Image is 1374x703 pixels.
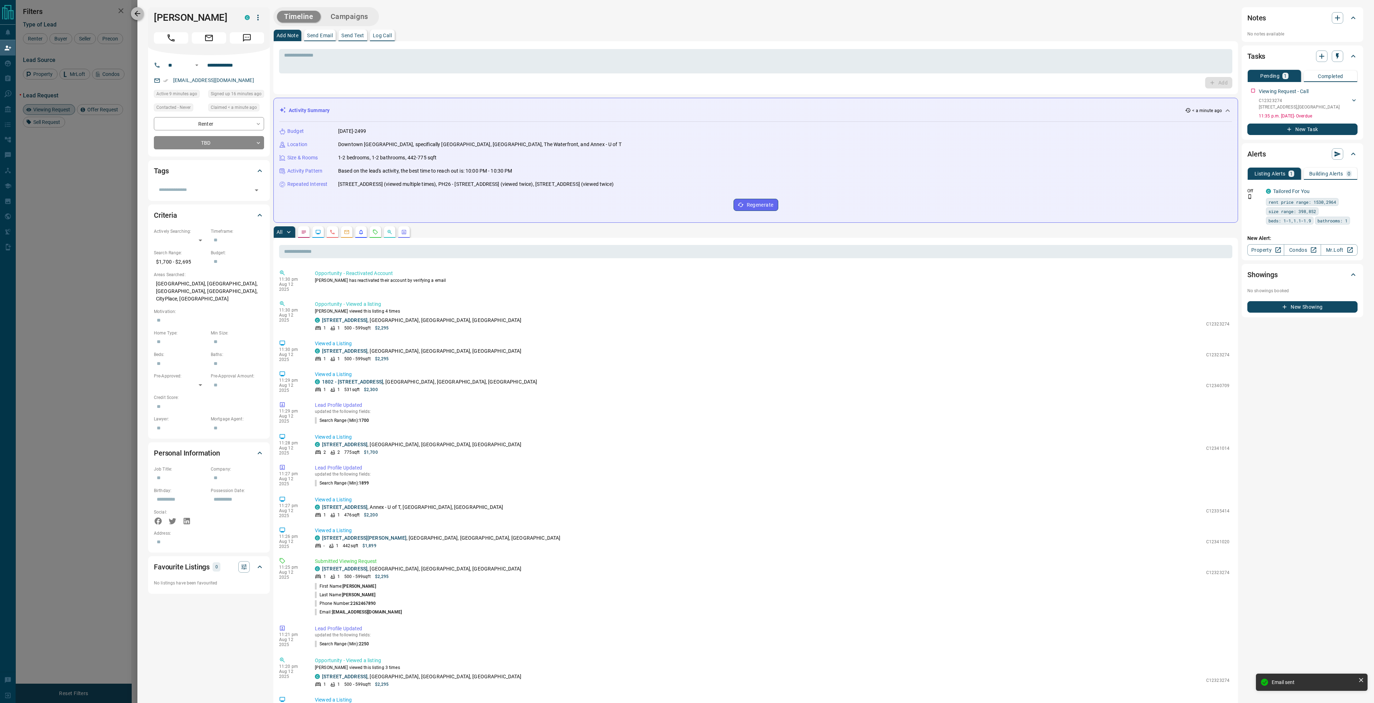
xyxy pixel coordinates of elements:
p: Viewed a Listing [315,527,1229,534]
p: 1 [323,356,326,362]
svg: Lead Browsing Activity [315,229,321,235]
div: Tags [154,162,264,179]
a: [STREET_ADDRESS] [322,442,367,447]
span: beds: 1-1,1.1-1.9 [1268,217,1311,224]
p: [STREET_ADDRESS] (viewed multiple times), PH26 - [STREET_ADDRESS] (viewed twice), [STREET_ADDRESS... [338,180,614,188]
p: Aug 12 2025 [279,508,304,518]
p: 11:26 pm [279,534,304,539]
p: 11:35 p.m. [DATE] - Overdue [1259,113,1358,119]
p: Baths: [211,351,264,358]
p: Aug 12 2025 [279,414,304,424]
p: 1 [323,512,326,518]
p: Opportunity - Viewed a listing [315,300,1229,308]
p: $2,295 [375,681,389,688]
p: 11:30 pm [279,277,304,282]
p: 500 - 599 sqft [344,573,370,580]
div: Notes [1247,9,1358,27]
p: 1 [1284,73,1287,78]
a: Mr.Loft [1321,244,1358,256]
p: Send Email [307,33,333,38]
p: Email: [315,609,402,615]
p: C12323274 [1206,352,1229,358]
p: 1 [337,386,340,393]
div: condos.ca [315,348,320,353]
p: Last Name: [315,592,376,598]
p: Repeated Interest [287,180,327,188]
p: $2,200 [364,512,378,518]
span: Email [192,32,226,44]
p: Downtown [GEOGRAPHIC_DATA], specifically [GEOGRAPHIC_DATA], [GEOGRAPHIC_DATA], The Waterfront, an... [338,141,622,148]
svg: Email Verified [163,78,168,83]
p: Motivation: [154,308,264,315]
span: Call [154,32,188,44]
h2: Tasks [1247,50,1265,62]
p: Budget [287,127,304,135]
p: Completed [1318,74,1343,79]
p: Activity Summary [289,107,330,114]
p: 1 [323,681,326,688]
p: Viewing Request - Call [1259,88,1309,95]
p: 1 [323,386,326,393]
p: Budget: [211,250,264,256]
p: Search Range: [154,250,207,256]
p: Send Text [341,33,364,38]
p: 531 sqft [344,386,360,393]
p: No listings have been favourited [154,580,264,586]
p: 0 [215,563,218,571]
h2: Showings [1247,269,1278,280]
a: 1802 - [STREET_ADDRESS] [322,379,383,385]
p: Activity Pattern [287,167,322,175]
p: Aug 12 2025 [279,669,304,679]
span: Contacted - Never [156,104,191,111]
span: [PERSON_NAME] [342,584,376,589]
p: 11:28 pm [279,440,304,446]
p: Lead Profile Updated [315,401,1229,409]
div: Showings [1247,266,1358,283]
p: Aug 12 2025 [279,637,304,647]
button: Open [252,185,262,195]
p: [PERSON_NAME] viewed this listing 3 times [315,664,1229,671]
div: Tue Aug 12 2025 [154,90,205,100]
p: Lawyer: [154,416,207,422]
p: 476 sqft [344,512,360,518]
span: [PERSON_NAME] [342,592,375,597]
p: Listing Alerts [1254,171,1286,176]
p: $2,295 [375,325,389,331]
button: New Task [1247,124,1358,135]
span: [EMAIL_ADDRESS][DOMAIN_NAME] [332,610,402,615]
p: C12323274 [1206,569,1229,576]
p: Viewed a Listing [315,340,1229,347]
p: [DATE]-2499 [338,127,366,135]
p: C12340709 [1206,382,1229,389]
p: Address: [154,530,264,536]
p: $1,700 [364,449,378,456]
p: Search Range (Min) : [315,480,369,486]
p: First Name: [315,583,376,589]
p: Location [287,141,307,148]
p: C12323274 [1206,677,1229,684]
p: Mortgage Agent: [211,416,264,422]
div: condos.ca [315,566,320,571]
span: Active 9 minutes ago [156,90,197,97]
div: TBD [154,136,264,149]
p: Search Range (Min) : [315,417,369,424]
span: rent price range: 1530,2964 [1268,198,1336,206]
p: [PERSON_NAME] viewed this listing 4 times [315,308,1229,314]
span: bathrooms: 1 [1317,217,1348,224]
div: condos.ca [315,535,320,540]
p: $2,295 [375,573,389,580]
p: 500 - 599 sqft [344,325,370,331]
a: [STREET_ADDRESS] [322,674,367,679]
p: Beds: [154,351,207,358]
p: All [277,230,282,235]
p: Areas Searched: [154,271,264,278]
p: 11:30 pm [279,308,304,313]
p: 500 - 599 sqft [344,681,370,688]
p: Timeframe: [211,228,264,235]
p: No showings booked [1247,288,1358,294]
div: Email sent [1272,679,1355,685]
p: , Annex - U of T, [GEOGRAPHIC_DATA], [GEOGRAPHIC_DATA] [322,504,503,511]
p: updated the following fields: [315,409,1229,414]
p: Pre-Approved: [154,373,207,379]
p: [STREET_ADDRESS] , [GEOGRAPHIC_DATA] [1259,104,1340,110]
